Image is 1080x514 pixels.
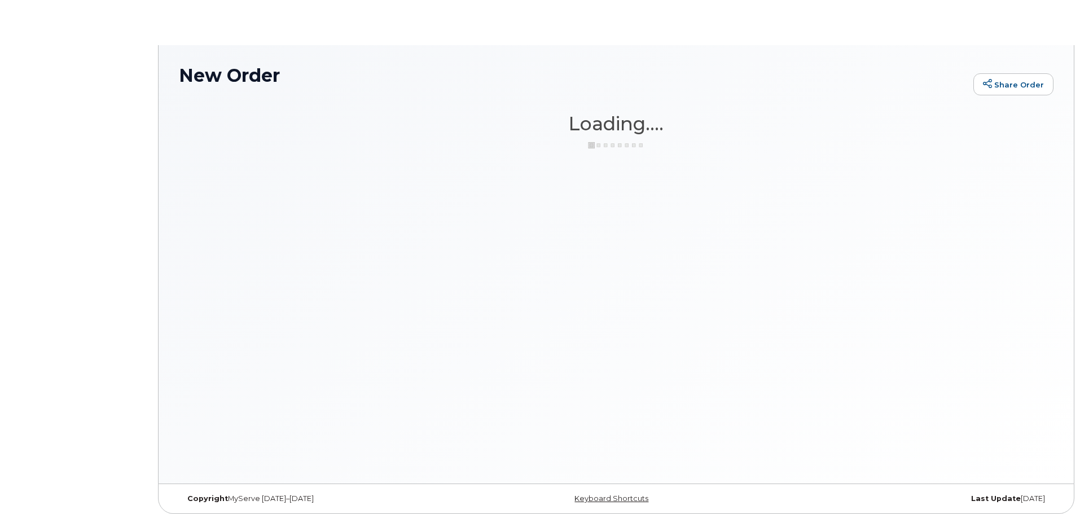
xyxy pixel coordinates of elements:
h1: Loading.... [179,113,1053,134]
strong: Copyright [187,494,228,503]
a: Share Order [973,73,1053,96]
img: ajax-loader-3a6953c30dc77f0bf724df975f13086db4f4c1262e45940f03d1251963f1bf2e.gif [588,141,644,150]
a: Keyboard Shortcuts [574,494,648,503]
strong: Last Update [971,494,1021,503]
div: [DATE] [762,494,1053,503]
h1: New Order [179,65,968,85]
div: MyServe [DATE]–[DATE] [179,494,471,503]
